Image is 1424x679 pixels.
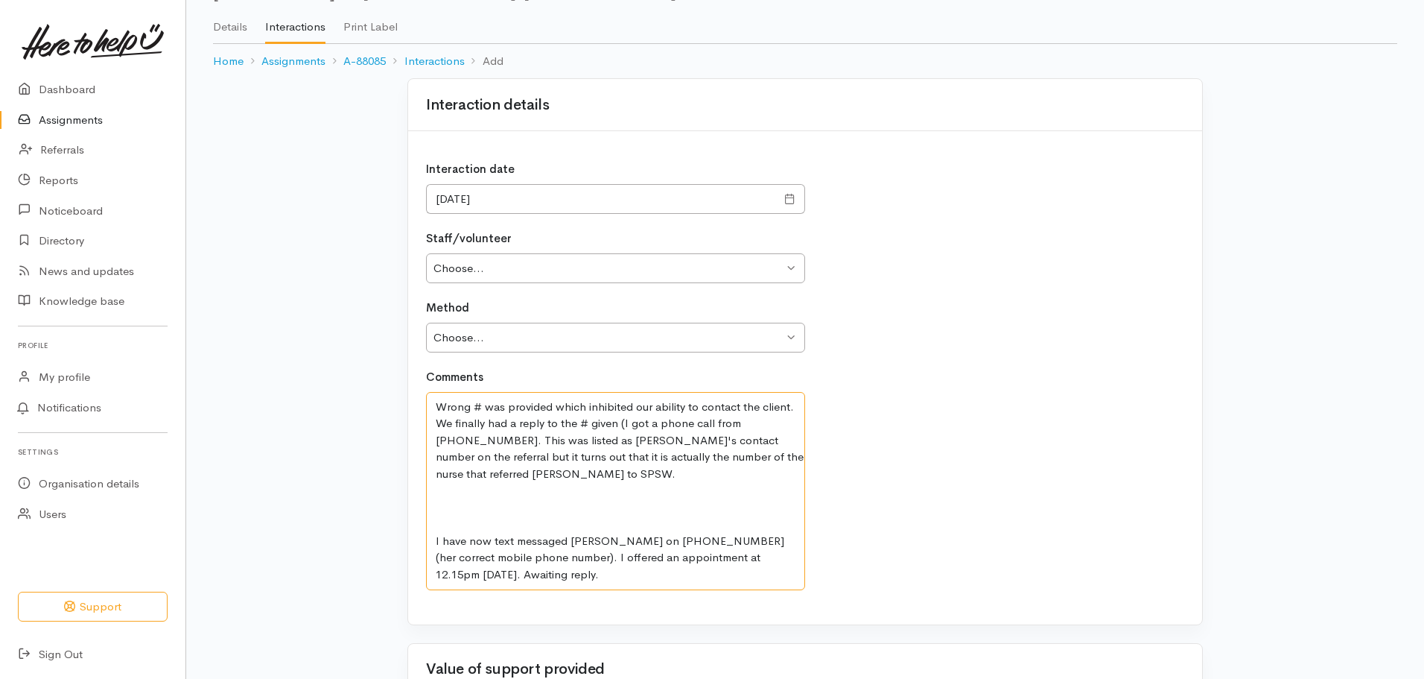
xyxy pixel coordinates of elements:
[261,53,325,70] a: Assignments
[213,53,244,70] a: Home
[426,661,605,678] h2: Value of support provided
[426,253,805,284] select: Choose...
[213,1,247,42] a: Details
[465,53,503,70] li: Add
[426,161,515,178] label: Interaction date
[265,1,325,44] a: Interactions
[18,335,168,356] h6: Profile
[426,184,776,215] input: dd/mm/yyyy
[18,442,168,462] h6: Settings
[18,592,168,622] button: Support
[426,300,469,317] label: Method
[426,323,805,353] select: Choose...
[343,1,398,42] a: Print Label
[426,369,483,386] label: Comments
[343,53,386,70] a: A-88085
[426,97,549,113] h2: Interaction details
[426,230,512,247] label: Staff/volunteer
[213,44,1397,79] nav: breadcrumb
[404,53,465,70] a: Interactions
